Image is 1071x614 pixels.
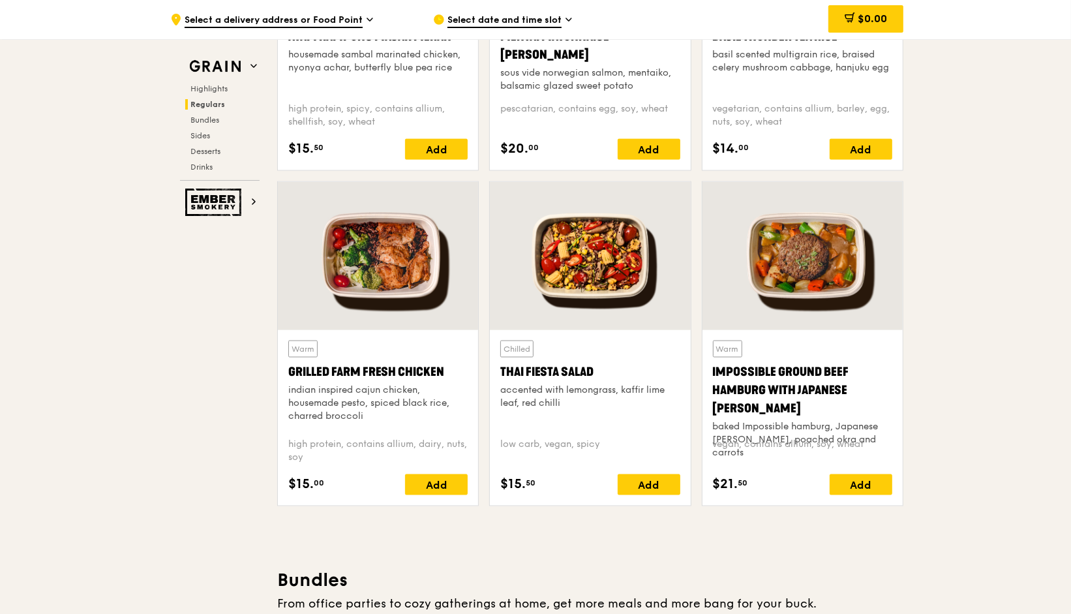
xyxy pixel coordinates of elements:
[713,139,739,159] span: $14.
[713,48,892,74] div: basil scented multigrain rice, braised celery mushroom cabbage, hanjuku egg
[713,474,738,494] span: $21.
[288,341,318,358] div: Warm
[500,102,680,129] div: pescatarian, contains egg, soy, wheat
[288,102,468,129] div: high protein, spicy, contains allium, shellfish, soy, wheat
[500,363,680,381] div: Thai Fiesta Salad
[713,363,892,418] div: Impossible Ground Beef Hamburg with Japanese [PERSON_NAME]
[185,189,245,216] img: Ember Smokery web logo
[288,384,468,423] div: indian inspired cajun chicken, housemade pesto, spiced black rice, charred broccoli
[858,12,887,25] span: $0.00
[288,474,314,494] span: $15.
[500,474,526,494] span: $15.
[190,84,228,93] span: Highlights
[190,115,219,125] span: Bundles
[500,139,528,159] span: $20.
[528,142,539,153] span: 00
[314,478,324,488] span: 00
[739,142,749,153] span: 00
[190,147,220,156] span: Desserts
[447,14,562,28] span: Select date and time slot
[288,363,468,381] div: Grilled Farm Fresh Chicken
[405,139,468,160] div: Add
[713,341,742,358] div: Warm
[500,438,680,464] div: low carb, vegan, spicy
[190,131,210,140] span: Sides
[500,67,680,93] div: sous vide norwegian salmon, mentaiko, balsamic glazed sweet potato
[500,384,680,410] div: accented with lemongrass, kaffir lime leaf, red chilli
[738,478,748,488] span: 50
[288,48,468,74] div: housemade sambal marinated chicken, nyonya achar, butterfly blue pea rice
[185,14,363,28] span: Select a delivery address or Food Point
[713,420,892,459] div: baked Impossible hamburg, Japanese [PERSON_NAME], poached okra and carrots
[500,341,534,358] div: Chilled
[185,55,245,78] img: Grain web logo
[288,139,314,159] span: $15.
[618,139,680,160] div: Add
[618,474,680,495] div: Add
[830,139,892,160] div: Add
[277,595,903,613] div: From office parties to cozy gatherings at home, get more meals and more bang for your buck.
[405,474,468,495] div: Add
[526,478,535,488] span: 50
[288,438,468,464] div: high protein, contains allium, dairy, nuts, soy
[190,100,225,109] span: Regulars
[314,142,324,153] span: 50
[190,162,213,172] span: Drinks
[830,474,892,495] div: Add
[713,438,892,464] div: vegan, contains allium, soy, wheat
[277,569,903,592] h3: Bundles
[500,27,680,64] div: Mentai Mayonnaise [PERSON_NAME]
[713,102,892,129] div: vegetarian, contains allium, barley, egg, nuts, soy, wheat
